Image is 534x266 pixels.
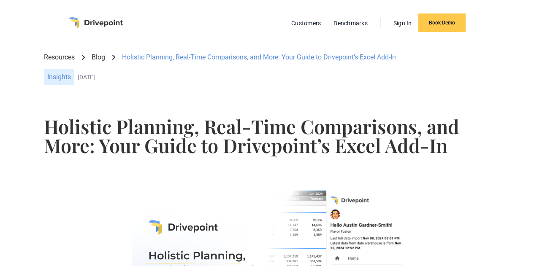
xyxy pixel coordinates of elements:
[418,13,466,32] a: Book Demo
[92,53,105,62] a: Blog
[44,53,75,62] a: Resources
[78,74,490,81] div: [DATE]
[44,69,74,85] div: Insights
[389,18,416,29] a: Sign In
[122,53,396,62] div: Holistic Planning, Real-Time Comparisons, and More: Your Guide to Drivepoint’s Excel Add-In
[287,18,325,29] a: Customers
[329,18,372,29] a: Benchmarks
[44,117,490,155] h1: Holistic Planning, Real-Time Comparisons, and More: Your Guide to Drivepoint’s Excel Add-In
[69,17,123,29] a: home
